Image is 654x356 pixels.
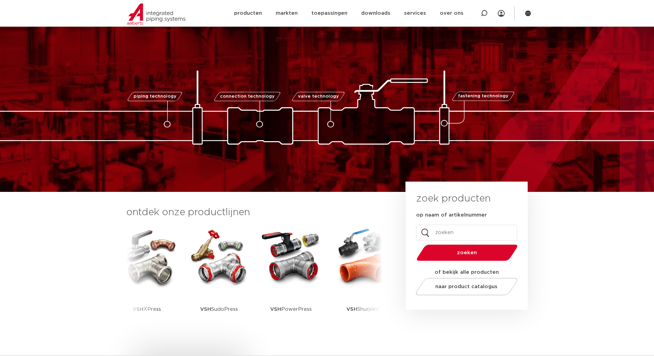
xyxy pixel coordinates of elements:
p: SudoPress [200,288,238,331]
a: VSHSudoPress [188,226,250,331]
label: op naam of artikelnummer [416,212,487,219]
span: zoeken [434,250,500,255]
h3: ontdek onze productlijnen [126,206,382,219]
p: XPress [133,288,161,331]
strong: VSH [270,307,281,312]
input: zoeken [416,225,517,241]
a: naar product catalogus [414,278,519,295]
h3: zoek producten [416,192,491,206]
p: PowerPress [270,288,312,331]
span: piping technology [134,94,176,99]
strong: VSH [346,307,357,312]
strong: VSH [200,307,211,312]
span: fastening technology [458,94,508,99]
strong: VSH [133,307,144,312]
a: VSHXPress [116,226,178,331]
strong: of bekijk alle producten [435,270,499,275]
a: VSHShurjoint [332,226,394,331]
p: Shurjoint [346,288,380,331]
a: VSHPowerPress [260,226,322,331]
span: valve technology [298,94,339,99]
button: zoeken [414,244,520,261]
span: connection technology [220,94,274,99]
span: naar product catalogus [435,284,497,289]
